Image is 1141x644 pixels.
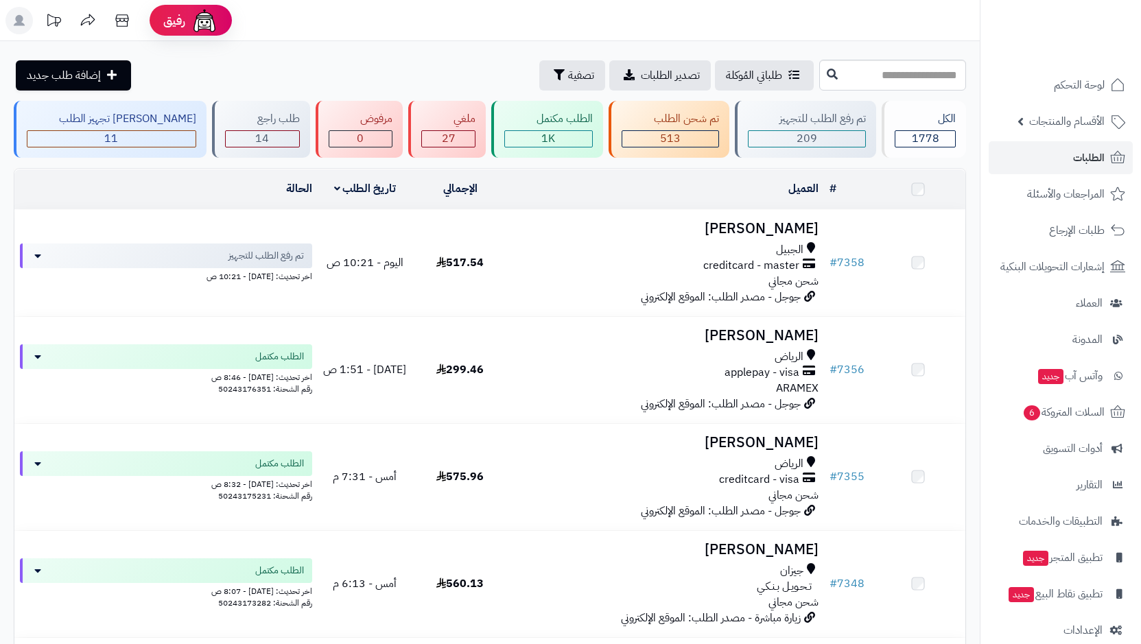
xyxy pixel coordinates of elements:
a: الطلب مكتمل 1K [489,101,606,158]
span: رقم الشحنة: 50243176351 [218,383,312,395]
button: تصفية [539,60,605,91]
a: العملاء [989,287,1133,320]
h3: [PERSON_NAME] [513,542,819,558]
a: السلات المتروكة6 [989,396,1133,429]
div: 513 [622,131,718,147]
span: [DATE] - 1:51 ص [323,361,406,378]
a: تصدير الطلبات [609,60,711,91]
div: اخر تحديث: [DATE] - 10:21 ص [20,268,312,283]
span: إشعارات التحويلات البنكية [1000,257,1105,276]
span: جوجل - مصدر الطلب: الموقع الإلكتروني [641,289,801,305]
a: طلبات الإرجاع [989,214,1133,247]
span: زيارة مباشرة - مصدر الطلب: الموقع الإلكتروني [621,610,801,626]
span: جوجل - مصدر الطلب: الموقع الإلكتروني [641,503,801,519]
span: شحن مجاني [768,273,819,289]
a: [PERSON_NAME] تجهيز الطلب 11 [11,101,209,158]
span: 517.54 [436,254,484,271]
span: الجبيل [776,242,803,258]
div: [PERSON_NAME] تجهيز الطلب [27,111,196,127]
a: ملغي 27 [405,101,489,158]
a: الحالة [286,180,312,197]
span: رقم الشحنة: 50243173282 [218,597,312,609]
span: طلباتي المُوكلة [726,67,782,84]
a: تحديثات المنصة [36,7,71,38]
a: الكل1778 [879,101,969,158]
span: الطلبات [1073,148,1105,167]
div: تم رفع الطلب للتجهيز [748,111,867,127]
a: #7358 [830,254,864,271]
span: إضافة طلب جديد [27,67,101,84]
div: اخر تحديث: [DATE] - 8:46 ص [20,369,312,383]
span: # [830,575,837,592]
div: 0 [329,131,392,147]
a: #7356 [830,361,864,378]
span: شحن مجاني [768,594,819,610]
span: 14 [255,130,269,147]
span: جديد [1038,369,1063,384]
span: الطلب مكتمل [255,457,304,470]
div: 27 [422,131,475,147]
span: جوجل - مصدر الطلب: الموقع الإلكتروني [641,396,801,412]
div: 11 [27,131,196,147]
a: الإجمالي [443,180,478,197]
span: تصدير الطلبات [641,67,700,84]
a: وآتس آبجديد [989,359,1133,392]
span: الطلب مكتمل [255,564,304,577]
span: 513 [660,130,681,147]
span: الطلب مكتمل [255,350,304,363]
a: #7348 [830,575,864,592]
span: 6 [1023,405,1040,421]
div: 1004 [505,131,592,147]
a: تم شحن الطلب 513 [606,101,732,158]
span: رفيق [163,12,185,29]
span: المراجعات والأسئلة [1027,184,1105,204]
h3: [PERSON_NAME] [513,328,819,344]
div: مرفوض [329,111,393,127]
span: الأقسام والمنتجات [1029,112,1105,131]
span: أدوات التسويق [1043,439,1103,458]
span: # [830,254,837,271]
span: تـحـويـل بـنـكـي [757,579,812,595]
h3: [PERSON_NAME] [513,221,819,237]
a: طلب راجع 14 [209,101,313,158]
span: جيزان [780,563,803,579]
span: الرياض [775,349,803,365]
div: طلب راجع [225,111,300,127]
a: # [830,180,836,197]
span: تصفية [568,67,594,84]
a: تطبيق المتجرجديد [989,541,1133,574]
div: اخر تحديث: [DATE] - 8:07 ص [20,583,312,597]
span: جديد [1009,587,1034,602]
span: 560.13 [436,575,484,592]
a: أدوات التسويق [989,432,1133,465]
a: طلباتي المُوكلة [715,60,814,91]
a: الطلبات [989,141,1133,174]
div: الطلب مكتمل [504,111,593,127]
span: التقارير [1077,475,1103,494]
a: مرفوض 0 [313,101,406,158]
span: 299.46 [436,361,484,378]
a: لوحة التحكم [989,69,1133,102]
span: التطبيقات والخدمات [1019,512,1103,531]
span: اليوم - 10:21 ص [327,254,403,271]
img: logo-2.png [1048,28,1128,57]
span: creditcard - visa [719,472,799,488]
div: 209 [749,131,866,147]
span: الإعدادات [1063,621,1103,640]
a: #7355 [830,468,864,485]
span: وآتس آب [1037,366,1103,385]
span: جديد [1023,551,1048,566]
span: creditcard - master [703,258,799,274]
span: السلات المتروكة [1022,403,1105,422]
a: العميل [788,180,819,197]
div: 14 [226,131,299,147]
a: التقارير [989,468,1133,501]
a: المراجعات والأسئلة [989,178,1133,211]
a: تطبيق نقاط البيعجديد [989,577,1133,610]
span: رقم الشحنة: 50243175231 [218,490,312,502]
span: طلبات الإرجاع [1049,221,1105,240]
span: تم رفع الطلب للتجهيز [228,249,304,263]
span: أمس - 6:13 م [333,575,397,592]
span: الرياض [775,456,803,472]
span: تطبيق المتجر [1022,548,1103,567]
